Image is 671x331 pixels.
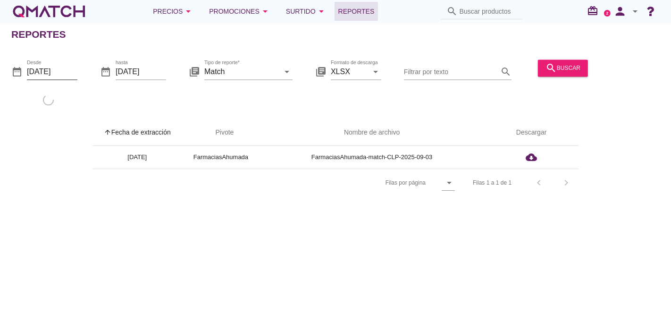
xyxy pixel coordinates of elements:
[611,5,629,18] i: person
[27,64,77,79] input: Desde
[260,146,484,169] td: FarmaciasAhumada-match-CLP-2025-09-03
[116,64,166,79] input: hasta
[291,169,455,196] div: Filas por página
[526,152,537,163] i: cloud_download
[538,59,588,76] button: buscar
[370,66,381,77] i: arrow_drop_down
[281,66,293,77] i: arrow_drop_down
[404,64,498,79] input: Filtrar por texto
[545,62,580,74] div: buscar
[629,6,641,17] i: arrow_drop_down
[201,2,278,21] button: Promociones
[446,6,458,17] i: search
[145,2,201,21] button: Precios
[182,119,260,146] th: Pivote: Not sorted. Activate to sort ascending.
[587,5,602,17] i: redeem
[545,62,557,74] i: search
[11,27,66,42] h2: Reportes
[278,2,335,21] button: Surtido
[260,119,484,146] th: Nombre de archivo: Not sorted.
[315,66,327,77] i: library_books
[260,6,271,17] i: arrow_drop_down
[100,66,111,77] i: date_range
[204,64,279,79] input: Tipo de reporte*
[92,119,182,146] th: Fecha de extracción: Sorted ascending. Activate to sort descending.
[444,177,455,188] i: arrow_drop_down
[335,2,378,21] a: Reportes
[316,6,327,17] i: arrow_drop_down
[11,2,87,21] a: white-qmatch-logo
[604,10,611,17] a: 2
[153,6,194,17] div: Precios
[11,66,23,77] i: date_range
[182,146,260,169] td: FarmaciasAhumada
[338,6,375,17] span: Reportes
[92,146,182,169] td: [DATE]
[183,6,194,17] i: arrow_drop_down
[500,66,512,77] i: search
[104,128,111,136] i: arrow_upward
[286,6,327,17] div: Surtido
[473,178,512,187] div: Filas 1 a 1 de 1
[460,4,517,19] input: Buscar productos
[331,64,368,79] input: Formato de descarga
[606,11,609,15] text: 2
[484,119,579,146] th: Descargar: Not sorted.
[209,6,271,17] div: Promociones
[189,66,200,77] i: library_books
